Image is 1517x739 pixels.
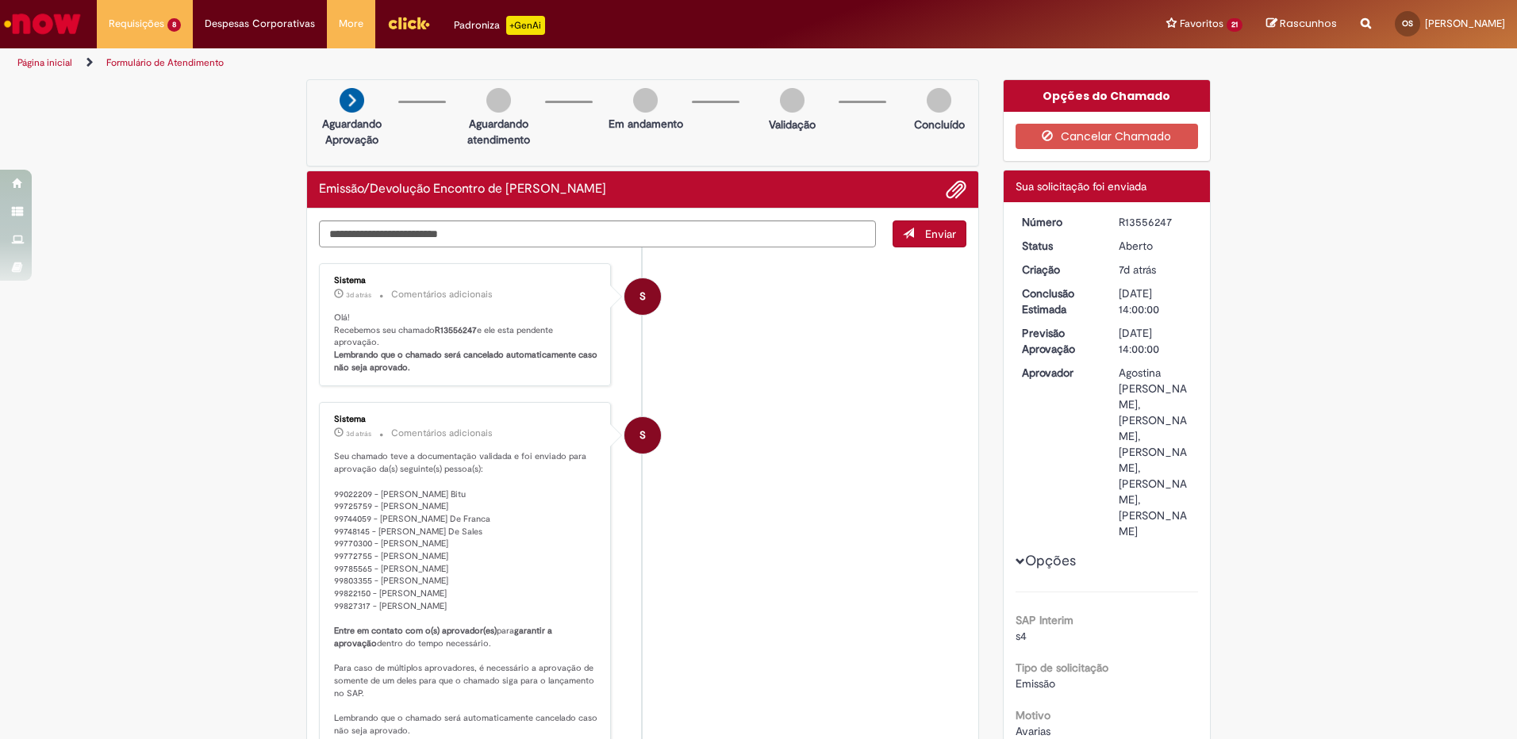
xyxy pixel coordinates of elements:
[1016,179,1146,193] span: Sua solicitação foi enviada
[387,11,430,35] img: click_logo_yellow_360x200.png
[334,276,598,285] div: Sistema
[1119,365,1192,539] div: Agostina [PERSON_NAME], [PERSON_NAME], [PERSON_NAME], [PERSON_NAME], [PERSON_NAME]
[1016,629,1027,643] span: s4
[946,179,966,200] button: Adicionar anexos
[780,88,805,113] img: img-circle-grey.png
[1119,285,1192,317] div: [DATE] 14:00:00
[1266,17,1337,32] a: Rascunhos
[334,450,598,737] p: Seu chamado teve a documentação validada e foi enviado para aprovação da(s) seguinte(s) pessoa(s)...
[1010,285,1108,317] dt: Conclusão Estimada
[12,48,1000,78] ul: Trilhas de página
[1119,262,1156,277] time: 22/09/2025 16:26:05
[1010,325,1108,357] dt: Previsão Aprovação
[319,220,876,247] textarea: Digite sua mensagem aqui...
[460,116,537,147] p: Aguardando atendimento
[319,182,606,197] h2: Emissão/Devolução Encontro de Contas Fornecedor Histórico de tíquete
[2,8,83,40] img: ServiceNow
[893,220,966,247] button: Enviar
[1119,238,1192,254] div: Aberto
[624,417,661,454] div: System
[633,88,658,113] img: img-circle-grey.png
[391,427,493,440] small: Comentários adicionais
[1119,214,1192,230] div: R13556247
[1402,18,1413,29] span: OS
[17,56,72,69] a: Página inicial
[1119,262,1156,277] span: 7d atrás
[334,349,600,373] b: Lembrando que o chamado será cancelado automaticamente caso não seja aprovado.
[109,16,164,32] span: Requisições
[1425,17,1505,30] span: [PERSON_NAME]
[609,116,683,132] p: Em andamento
[205,16,315,32] span: Despesas Corporativas
[914,117,965,132] p: Concluído
[106,56,224,69] a: Formulário de Atendimento
[1180,16,1223,32] span: Favoritos
[925,227,956,241] span: Enviar
[391,288,493,301] small: Comentários adicionais
[1280,16,1337,31] span: Rascunhos
[1016,676,1055,691] span: Emissão
[334,625,497,637] b: Entre em contato com o(s) aprovador(es)
[346,429,371,438] time: 26/09/2025 12:38:18
[927,88,951,113] img: img-circle-grey.png
[624,278,661,315] div: System
[334,625,555,649] b: garantir a aprovação
[1119,262,1192,278] div: 22/09/2025 16:26:05
[1004,80,1211,112] div: Opções do Chamado
[639,278,646,316] span: S
[1016,708,1050,722] b: Motivo
[313,116,390,147] p: Aguardando Aprovação
[346,290,371,300] span: 3d atrás
[1016,724,1050,738] span: Avarias
[334,312,598,374] p: Olá! Recebemos seu chamado e ele esta pendente aprovação.
[486,88,511,113] img: img-circle-grey.png
[1010,214,1108,230] dt: Número
[167,18,181,32] span: 8
[506,16,545,35] p: +GenAi
[769,117,816,132] p: Validação
[639,416,646,454] span: S
[1016,661,1108,675] b: Tipo de solicitação
[339,16,363,32] span: More
[1010,262,1108,278] dt: Criação
[346,429,371,438] span: 3d atrás
[346,290,371,300] time: 26/09/2025 12:38:26
[1119,325,1192,357] div: [DATE] 14:00:00
[435,324,477,336] b: R13556247
[1227,18,1242,32] span: 21
[340,88,364,113] img: arrow-next.png
[454,16,545,35] div: Padroniza
[334,415,598,424] div: Sistema
[1016,124,1199,149] button: Cancelar Chamado
[1016,613,1073,627] b: SAP Interim
[1010,238,1108,254] dt: Status
[1010,365,1108,381] dt: Aprovador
